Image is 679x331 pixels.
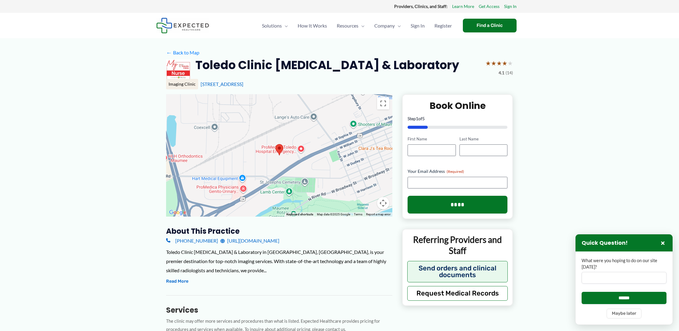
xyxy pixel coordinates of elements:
div: Toledo Clinic [MEDICAL_DATA] & Laboratory in [GEOGRAPHIC_DATA], [GEOGRAPHIC_DATA], is your premie... [166,247,392,275]
span: Menu Toggle [358,15,365,36]
span: (Required) [447,169,464,174]
label: First Name [408,136,456,142]
a: Terms (opens in new tab) [354,213,362,216]
p: Referring Providers and Staff [407,234,508,256]
a: [URL][DOMAIN_NAME] [220,236,279,245]
button: Close [659,239,666,247]
a: Sign In [504,2,517,10]
a: Report a map error [366,213,390,216]
strong: Providers, Clinics, and Staff: [394,4,448,9]
p: Step of [408,117,507,121]
span: ★ [507,58,513,69]
span: ★ [491,58,496,69]
label: What were you hoping to do on our site [DATE]? [582,258,666,270]
a: Learn More [452,2,474,10]
button: Map camera controls [377,197,389,209]
a: [STREET_ADDRESS] [201,81,243,87]
a: Get Access [479,2,499,10]
button: Request Medical Records [407,286,508,301]
span: Solutions [262,15,282,36]
span: Menu Toggle [395,15,401,36]
div: Imaging Clinic [166,79,198,89]
label: Your Email Address [408,168,507,174]
span: Company [374,15,395,36]
img: Expected Healthcare Logo - side, dark font, small [156,18,209,33]
label: Last Name [459,136,507,142]
img: Google [168,209,188,217]
span: 4.1 [499,69,504,77]
span: Menu Toggle [282,15,288,36]
a: Open this area in Google Maps (opens a new window) [168,209,188,217]
h3: Services [166,305,392,315]
a: ←Back to Map [166,48,199,57]
nav: Primary Site Navigation [257,15,457,36]
span: ★ [485,58,491,69]
button: Read More [166,278,188,285]
span: Map data ©2025 Google [317,213,350,216]
a: CompanyMenu Toggle [369,15,406,36]
a: Find a Clinic [463,19,517,32]
h3: About this practice [166,226,392,236]
button: Toggle fullscreen view [377,97,389,110]
h3: Quick Question! [582,240,628,247]
span: 1 [416,116,418,121]
span: (14) [506,69,513,77]
span: Register [434,15,452,36]
a: ResourcesMenu Toggle [332,15,369,36]
h2: Toledo Clinic [MEDICAL_DATA] & Laboratory [195,58,459,73]
a: Sign In [406,15,430,36]
span: 5 [422,116,425,121]
span: ★ [496,58,502,69]
a: Register [430,15,457,36]
button: Send orders and clinical documents [407,261,508,282]
span: Resources [337,15,358,36]
span: Sign In [411,15,425,36]
span: How It Works [298,15,327,36]
button: Keyboard shortcuts [286,212,313,217]
a: [PHONE_NUMBER] [166,236,218,245]
h2: Book Online [408,100,507,112]
span: ← [166,50,172,55]
button: Maybe later [607,309,641,318]
span: ★ [502,58,507,69]
a: SolutionsMenu Toggle [257,15,293,36]
a: How It Works [293,15,332,36]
